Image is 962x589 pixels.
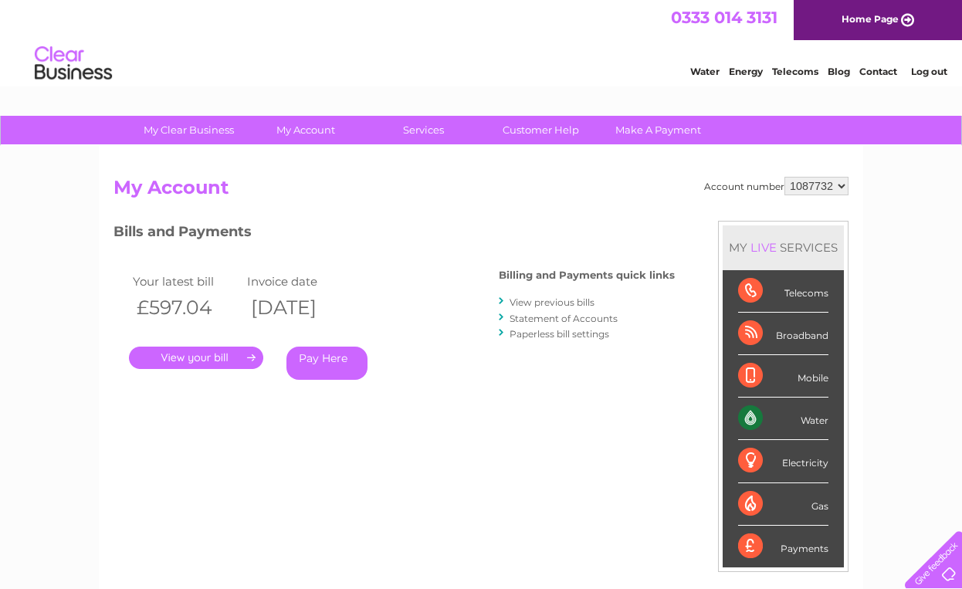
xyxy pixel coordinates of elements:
div: Gas [738,483,828,526]
a: Pay Here [286,347,368,380]
div: MY SERVICES [723,225,844,269]
td: Invoice date [243,271,357,292]
th: [DATE] [243,292,357,323]
div: Telecoms [738,270,828,313]
div: Clear Business is a trading name of Verastar Limited (registered in [GEOGRAPHIC_DATA] No. 3667643... [117,8,847,75]
a: Make A Payment [594,116,722,144]
a: Paperless bill settings [510,328,609,340]
a: 0333 014 3131 [671,8,777,27]
a: Statement of Accounts [510,313,618,324]
a: Energy [729,66,763,77]
a: My Clear Business [125,116,252,144]
div: Account number [704,177,849,195]
a: Contact [859,66,897,77]
div: Broadband [738,313,828,355]
div: Water [738,398,828,440]
h2: My Account [113,177,849,206]
a: Customer Help [477,116,605,144]
a: View previous bills [510,296,594,308]
a: My Account [242,116,370,144]
h3: Bills and Payments [113,221,675,248]
th: £597.04 [129,292,243,323]
a: Services [360,116,487,144]
div: Electricity [738,440,828,482]
div: Payments [738,526,828,567]
div: Mobile [738,355,828,398]
a: Log out [911,66,947,77]
td: Your latest bill [129,271,243,292]
div: LIVE [747,240,780,255]
a: Telecoms [772,66,818,77]
a: Blog [828,66,850,77]
a: Water [690,66,720,77]
img: logo.png [34,40,113,87]
a: . [129,347,263,369]
h4: Billing and Payments quick links [499,269,675,281]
